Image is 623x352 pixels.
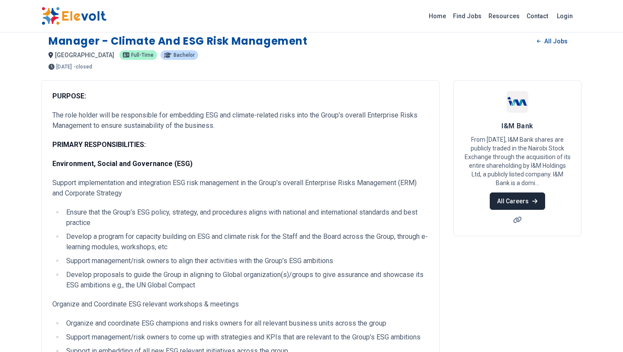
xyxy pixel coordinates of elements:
[64,207,429,228] li: Ensure that the Group’s ESG policy, strategy, and procedures aligns with national and internation...
[173,52,195,58] span: Bachelor
[64,231,429,252] li: Develop a program for capacity building on ESG and climate risk for the Staff and the Board acros...
[131,52,154,58] span: Full-time
[52,299,429,310] p: Organize and Coordinate ESG relevant workshops & meetings
[42,7,106,25] img: Elevolt
[52,92,86,100] strong: PURPOSE:
[580,310,623,352] iframe: Chat Widget
[64,256,429,266] li: Support management/risk owners to align their activities with the Group’s ESG ambitions
[74,64,92,69] p: - closed
[552,7,578,25] a: Login
[523,9,552,23] a: Contact
[464,135,571,187] p: From [DATE], I&M Bank shares are publicly traded in the Nairobi Stock Exchange through the acquis...
[52,110,429,131] p: The role holder will be responsible for embedding ESG and climate-related risks into the Group’s ...
[501,122,533,130] span: I&M Bank
[64,318,429,329] li: Organize and coordinate ESG champions and risks owners for all relevant business units across the...
[56,64,72,69] span: [DATE]
[48,34,308,48] h1: Manager - Climate and ESG Risk Management
[55,52,114,59] span: [GEOGRAPHIC_DATA]
[485,9,523,23] a: Resources
[507,91,528,113] img: I&M Bank
[52,140,146,149] strong: PRIMARY RESPONSIBILITIES:
[64,270,429,290] li: Develop proposals to guide the Group in aligning to Global organization(s)/groups to give assuran...
[64,332,429,342] li: Support management/risk owners to come up with strategies and KPIs that are relevant to the Group...
[52,178,429,199] p: Support implementation and integration ESG risk management in the Group’s overall Enterprise Risk...
[450,9,485,23] a: Find Jobs
[530,35,575,48] a: All Jobs
[490,192,545,210] a: All Careers
[425,9,450,23] a: Home
[52,160,193,168] strong: Environment, Social and Governance (ESG)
